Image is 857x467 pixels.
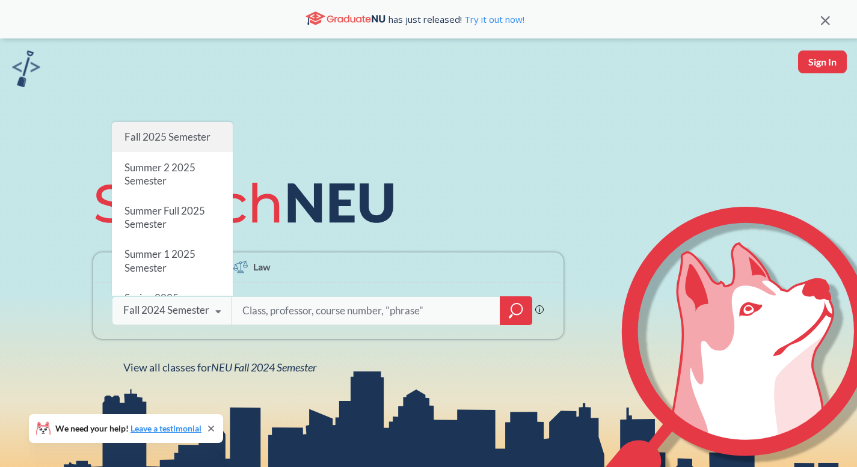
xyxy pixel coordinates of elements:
div: Fall 2024 Semester [123,304,209,317]
span: NEU Fall 2024 Semester [211,361,316,374]
a: sandbox logo [12,50,40,91]
span: Spring 2025 Semester [124,291,178,317]
span: has just released! [389,13,524,26]
a: Leave a testimonial [131,423,201,433]
button: Sign In [798,50,847,73]
span: Summer Full 2025 Semester [124,204,204,230]
div: magnifying glass [500,296,532,325]
span: Summer 2 2025 Semester [124,160,195,186]
span: View all classes for [123,361,316,374]
span: We need your help! [55,424,201,433]
input: Class, professor, course number, "phrase" [241,298,491,323]
span: Fall 2025 Semester [124,130,210,143]
span: Law [253,260,271,273]
span: Summer 1 2025 Semester [124,248,195,273]
a: Try it out now! [462,13,524,25]
svg: magnifying glass [509,302,523,319]
img: sandbox logo [12,50,40,87]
